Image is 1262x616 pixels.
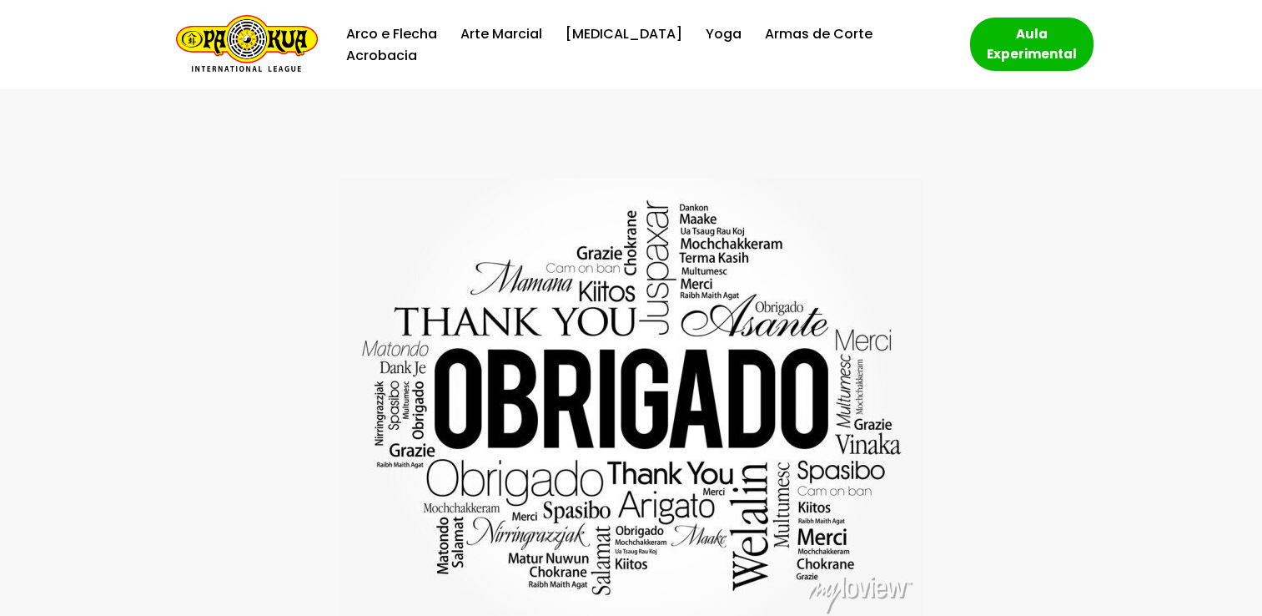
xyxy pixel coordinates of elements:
[168,15,318,74] a: Escola de Conhecimentos Orientais Pa-Kua Uma escola para toda família
[566,23,682,45] a: [MEDICAL_DATA]
[765,23,872,45] a: Armas de Corte
[346,44,417,67] a: Acrobacia
[346,23,437,45] a: Arco e Flecha
[343,23,945,67] div: Menu primário
[460,23,542,45] a: Arte Marcial
[970,18,1094,71] a: Aula Experimental
[706,23,742,45] a: Yoga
